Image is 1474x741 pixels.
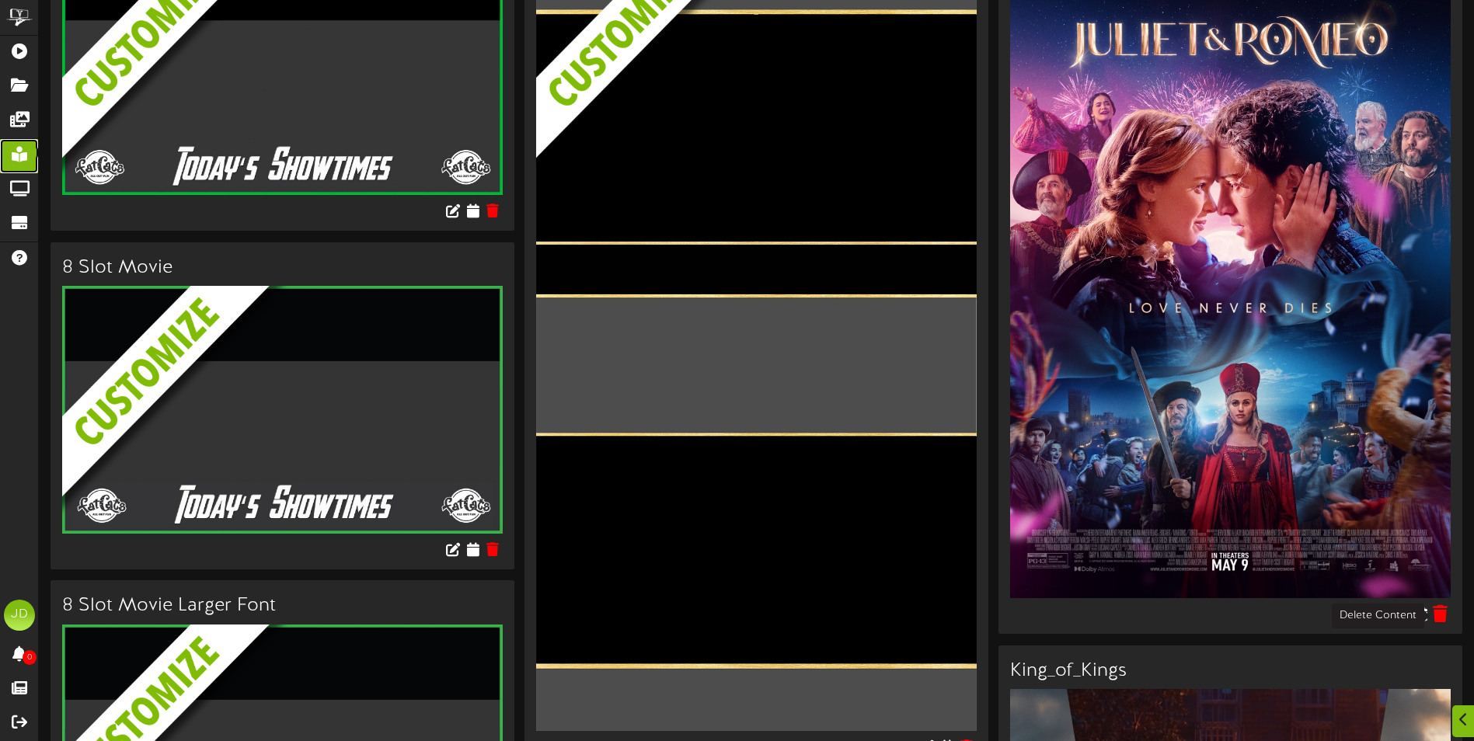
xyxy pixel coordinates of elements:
[1010,661,1451,681] h3: King_of_Kings
[62,258,503,278] h3: 8 Slot Movie
[4,600,35,631] div: JD
[62,286,526,594] img: customize_overlay-33eb2c126fd3cb1579feece5bc878b72.png
[23,650,37,665] span: 0
[62,596,503,616] h3: 8 Slot Movie Larger Font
